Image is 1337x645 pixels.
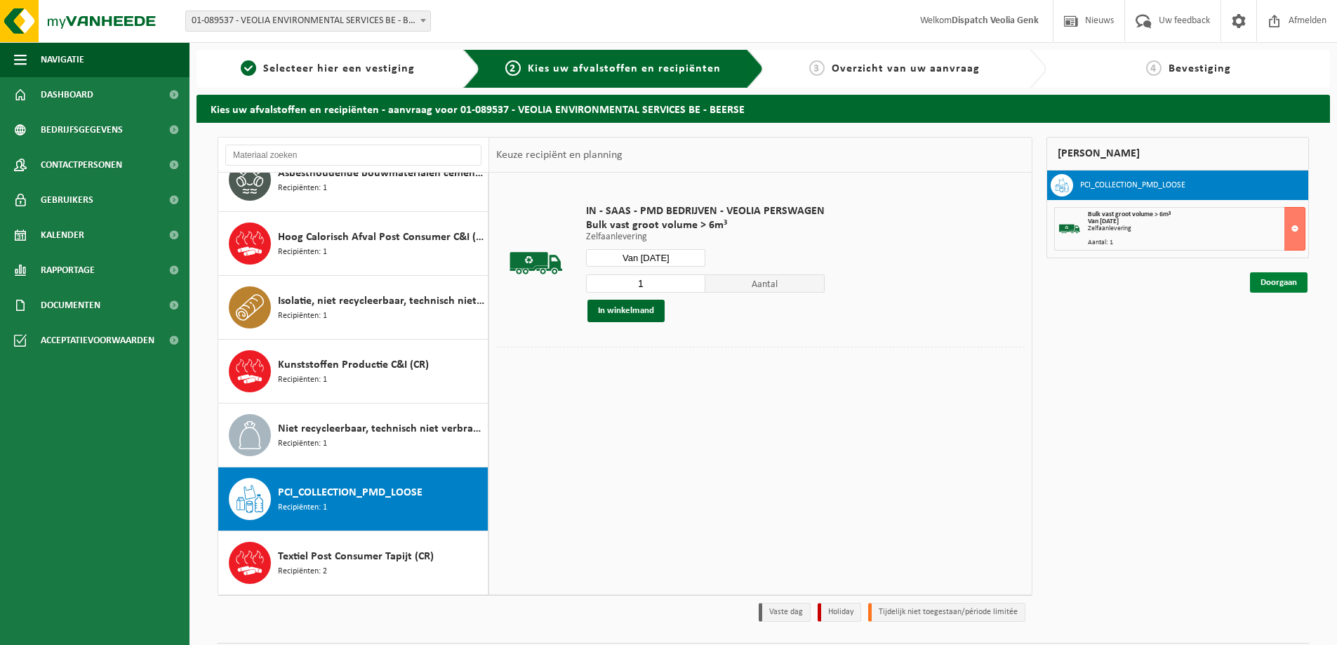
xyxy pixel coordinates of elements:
span: Recipiënten: 2 [278,565,327,578]
button: Hoog Calorisch Afval Post Consumer C&I (CR) Recipiënten: 1 [218,212,488,276]
span: Kalender [41,218,84,253]
div: Aantal: 1 [1088,239,1305,246]
span: PCI_COLLECTION_PMD_LOOSE [278,484,423,501]
span: 2 [505,60,521,76]
span: Overzicht van uw aanvraag [832,63,980,74]
span: Recipiënten: 1 [278,437,327,451]
span: Contactpersonen [41,147,122,182]
span: IN - SAAS - PMD BEDRIJVEN - VEOLIA PERSWAGEN [586,204,825,218]
span: Bedrijfsgegevens [41,112,123,147]
span: Textiel Post Consumer Tapijt (CR) [278,548,434,565]
span: Hoog Calorisch Afval Post Consumer C&I (CR) [278,229,484,246]
button: Niet recycleerbaar, technisch niet verbrandbaar afval (brandbaar) Recipiënten: 1 [218,404,488,467]
strong: Van [DATE] [1088,218,1119,225]
p: Zelfaanlevering [586,232,825,242]
span: Gebruikers [41,182,93,218]
span: Navigatie [41,42,84,77]
span: Recipiënten: 1 [278,246,327,259]
span: 4 [1146,60,1162,76]
span: Selecteer hier een vestiging [263,63,415,74]
button: Textiel Post Consumer Tapijt (CR) Recipiënten: 2 [218,531,488,594]
input: Selecteer datum [586,249,705,267]
a: 1Selecteer hier een vestiging [204,60,452,77]
span: Bulk vast groot volume > 6m³ [1088,211,1171,218]
span: 1 [241,60,256,76]
h2: Kies uw afvalstoffen en recipiënten - aanvraag voor 01-089537 - VEOLIA ENVIRONMENTAL SERVICES BE ... [197,95,1330,122]
span: Recipiënten: 1 [278,373,327,387]
button: In winkelmand [587,300,665,322]
li: Vaste dag [759,603,811,622]
span: Bulk vast groot volume > 6m³ [586,218,825,232]
div: [PERSON_NAME] [1046,137,1309,171]
span: Recipiënten: 1 [278,501,327,514]
span: Kunststoffen Productie C&I (CR) [278,357,429,373]
span: Dashboard [41,77,93,112]
button: Kunststoffen Productie C&I (CR) Recipiënten: 1 [218,340,488,404]
span: Bevestiging [1169,63,1231,74]
span: Recipiënten: 1 [278,310,327,323]
span: Recipiënten: 1 [278,182,327,195]
span: Aantal [705,274,825,293]
li: Holiday [818,603,861,622]
span: 01-089537 - VEOLIA ENVIRONMENTAL SERVICES BE - BEERSE [186,11,430,31]
span: Rapportage [41,253,95,288]
span: Isolatie, niet recycleerbaar, technisch niet verbrandbaar (brandbaar) [278,293,484,310]
span: 3 [809,60,825,76]
span: Documenten [41,288,100,323]
button: Asbesthoudende bouwmaterialen cementgebonden met isolatie(hechtgebonden) Recipiënten: 1 [218,148,488,212]
h3: PCI_COLLECTION_PMD_LOOSE [1080,174,1185,197]
div: Zelfaanlevering [1088,225,1305,232]
span: 01-089537 - VEOLIA ENVIRONMENTAL SERVICES BE - BEERSE [185,11,431,32]
strong: Dispatch Veolia Genk [952,15,1039,26]
span: Kies uw afvalstoffen en recipiënten [528,63,721,74]
span: Acceptatievoorwaarden [41,323,154,358]
div: Keuze recipiënt en planning [489,138,630,173]
li: Tijdelijk niet toegestaan/période limitée [868,603,1025,622]
span: Niet recycleerbaar, technisch niet verbrandbaar afval (brandbaar) [278,420,484,437]
button: Isolatie, niet recycleerbaar, technisch niet verbrandbaar (brandbaar) Recipiënten: 1 [218,276,488,340]
a: Doorgaan [1250,272,1308,293]
input: Materiaal zoeken [225,145,481,166]
span: Asbesthoudende bouwmaterialen cementgebonden met isolatie(hechtgebonden) [278,165,484,182]
button: PCI_COLLECTION_PMD_LOOSE Recipiënten: 1 [218,467,488,531]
